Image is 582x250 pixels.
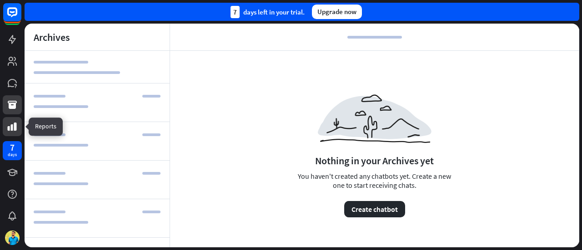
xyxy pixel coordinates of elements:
div: Upgrade now [312,5,362,19]
a: 7 days [3,141,22,160]
div: days [8,152,17,158]
div: Nothing in your Archives yet [315,154,434,167]
img: ae424f8a3b67452448e4.png [318,94,431,142]
div: Archives [34,31,70,44]
button: Open LiveChat chat widget [7,4,35,31]
div: 7 [231,6,240,18]
div: days left in your trial. [231,6,305,18]
button: Create chatbot [344,201,405,217]
div: You haven't created any chatbots yet. Create a new one to start receiving chats. [295,172,454,217]
div: 7 [10,143,15,152]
